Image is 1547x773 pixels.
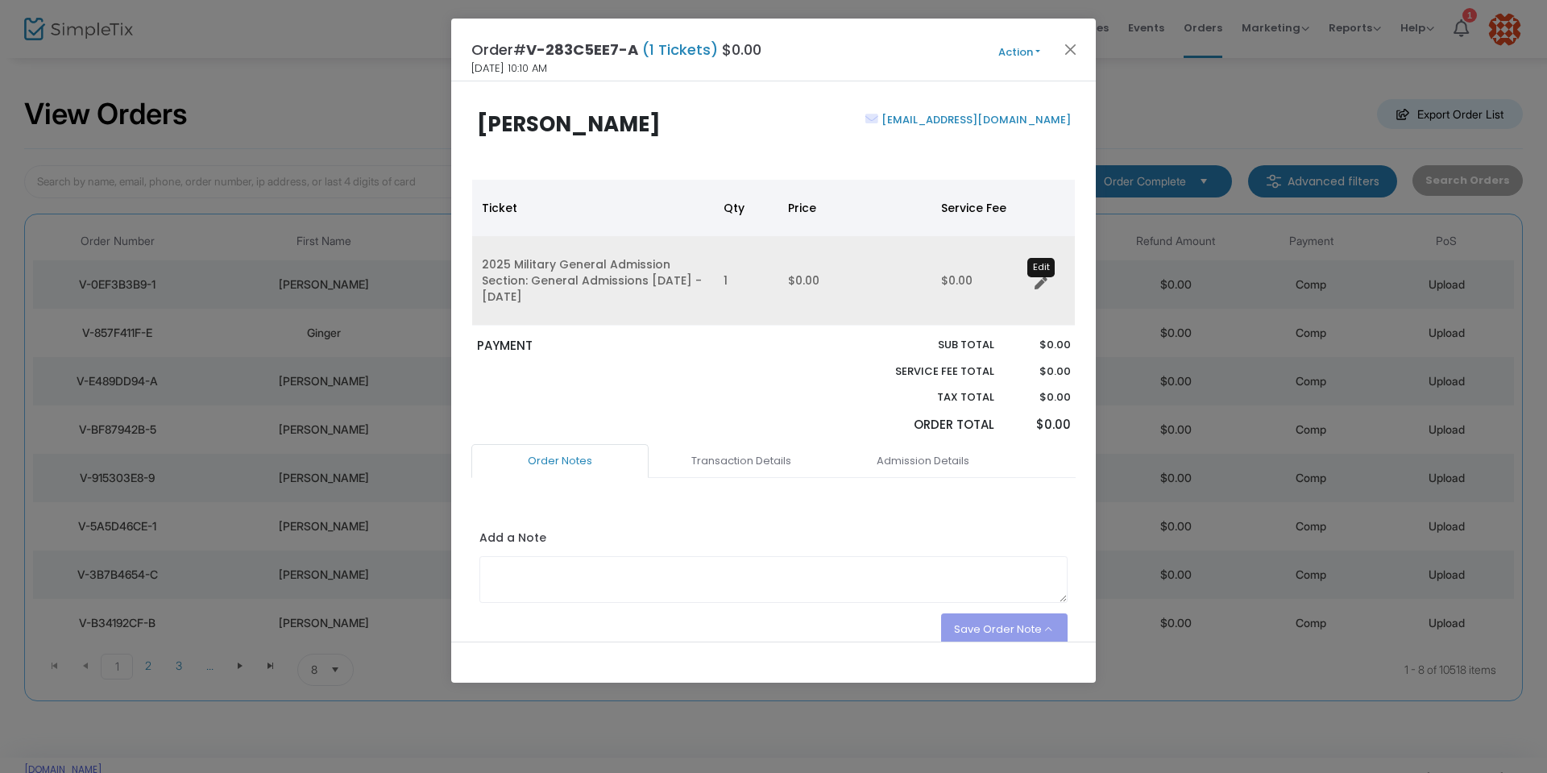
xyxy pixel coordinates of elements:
a: Admission Details [834,444,1011,478]
p: $0.00 [1010,416,1070,434]
span: (1 Tickets) [638,39,722,60]
span: V-283C5EE7-A [526,39,638,60]
p: Order Total [857,416,994,434]
th: Qty [714,180,778,236]
label: Add a Note [479,530,546,551]
p: Service Fee Total [857,364,994,380]
td: 1 [714,236,778,326]
h4: Order# $0.00 [471,39,761,60]
div: Edit [1027,258,1055,277]
p: Sub total [857,337,994,353]
a: [EMAIL_ADDRESS][DOMAIN_NAME] [878,112,1071,127]
div: Data table [472,180,1075,326]
a: Order Notes [471,444,649,478]
p: $0.00 [1010,364,1070,380]
td: $0.00 [778,236,931,326]
p: $0.00 [1010,337,1070,353]
b: [PERSON_NAME] [477,110,661,139]
th: Service Fee [931,180,1028,236]
p: Tax Total [857,389,994,405]
p: $0.00 [1010,389,1070,405]
th: Ticket [472,180,714,236]
th: Price [778,180,931,236]
button: Close [1060,39,1081,60]
p: PAYMENT [477,337,766,355]
td: 2025 Military General Admission Section: General Admissions [DATE] - [DATE] [472,236,714,326]
button: Action [971,44,1068,61]
span: [DATE] 10:10 AM [471,60,547,77]
td: $0.00 [931,236,1028,326]
a: Transaction Details [653,444,830,478]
